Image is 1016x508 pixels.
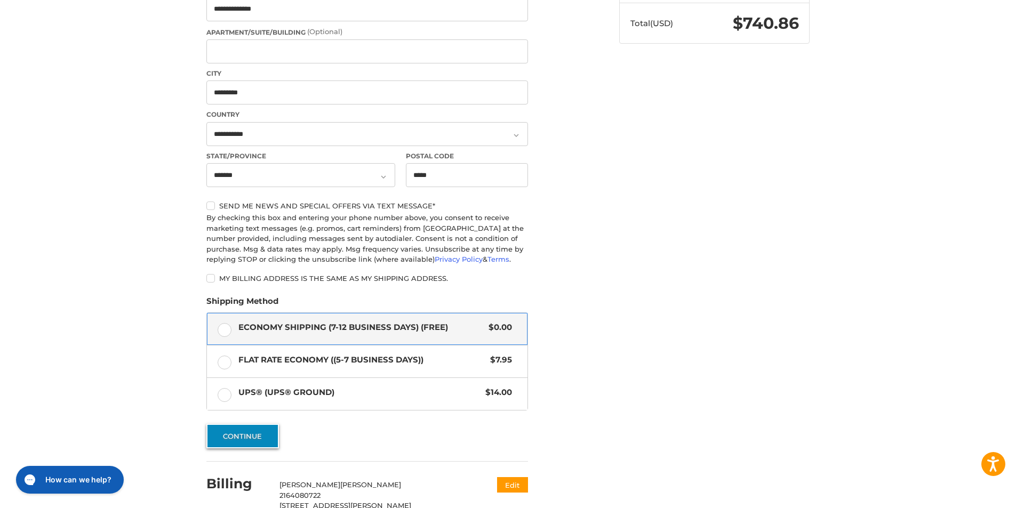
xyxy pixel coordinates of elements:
[279,491,321,499] span: 2164080722
[206,201,528,210] label: Send me news and special offers via text message*
[928,479,1016,508] iframe: Google Customer Reviews
[206,110,528,119] label: Country
[238,354,485,366] span: Flat Rate Economy ((5-7 Business Days))
[206,295,278,312] legend: Shipping Method
[483,321,512,334] span: $0.00
[206,274,528,283] label: My billing address is the same as my shipping address.
[630,18,673,28] span: Total (USD)
[485,354,512,366] span: $7.95
[238,321,484,334] span: Economy Shipping (7-12 Business Days) (Free)
[733,13,799,33] span: $740.86
[206,424,279,448] button: Continue
[206,151,395,161] label: State/Province
[497,477,528,493] button: Edit
[238,386,481,399] span: UPS® (UPS® Ground)
[206,475,269,492] h2: Billing
[480,386,512,399] span: $14.00
[11,462,127,497] iframe: Gorgias live chat messenger
[206,213,528,265] div: By checking this box and entering your phone number above, you consent to receive marketing text ...
[406,151,529,161] label: Postal Code
[487,255,509,263] a: Terms
[279,480,340,489] span: [PERSON_NAME]
[435,255,483,263] a: Privacy Policy
[307,27,342,36] small: (Optional)
[340,480,401,489] span: [PERSON_NAME]
[206,69,528,78] label: City
[206,27,528,37] label: Apartment/Suite/Building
